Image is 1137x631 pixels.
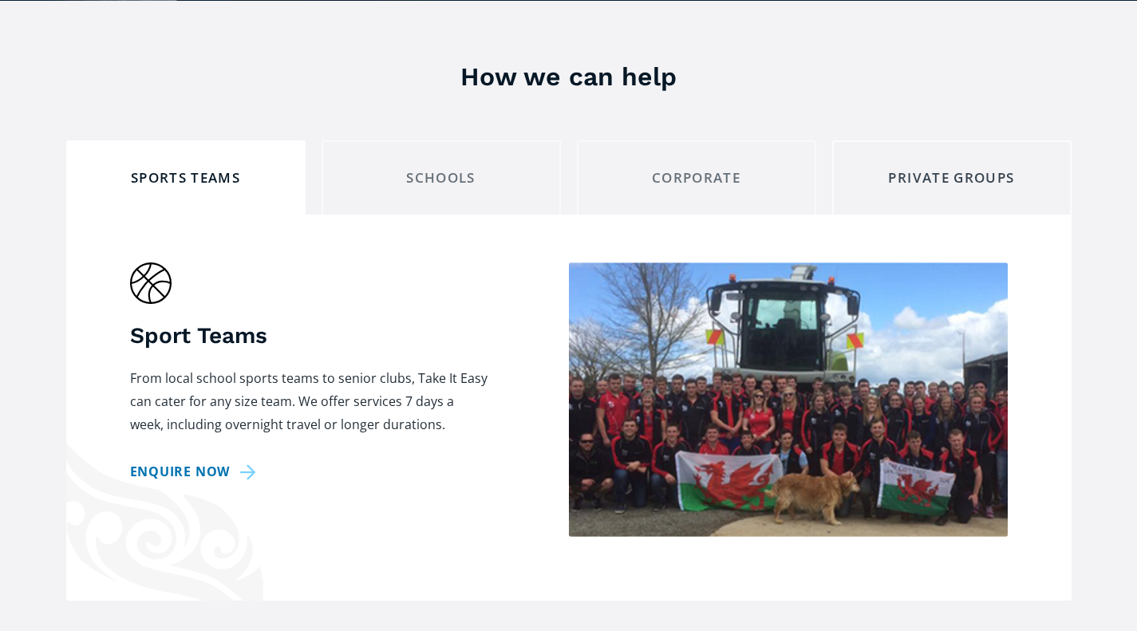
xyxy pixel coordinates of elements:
h4: Sport Teams [130,320,489,351]
div: schools [335,166,547,191]
p: From local school sports teams to senior clubs, Take It Easy can cater for any size team. We offe... [130,367,489,436]
div: private groups [846,166,1058,191]
div: Sports teams [80,166,292,191]
div: corporate [590,166,803,191]
a: Enquire now [130,460,263,483]
h3: How we can help [16,61,1121,93]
